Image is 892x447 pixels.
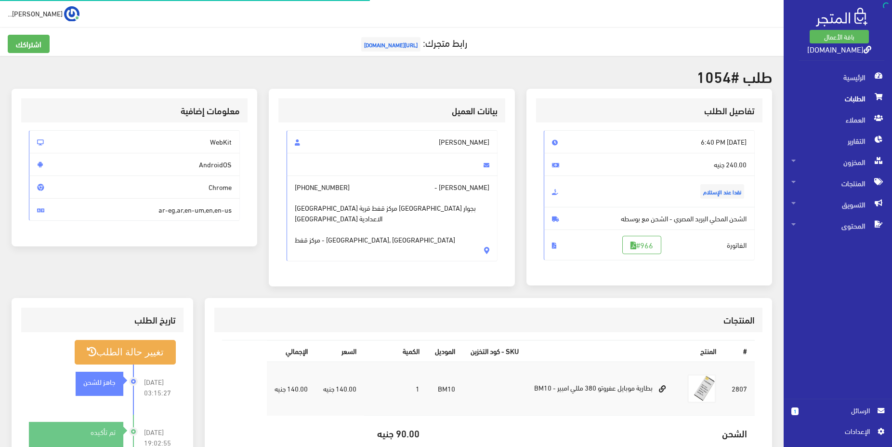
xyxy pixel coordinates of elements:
[791,215,884,236] span: المحتوى
[799,426,869,436] span: اﻹعدادات
[364,362,427,416] td: 1
[791,426,884,441] a: اﻹعدادات
[791,67,884,88] span: الرئيسية
[791,407,799,415] span: 1
[29,106,240,115] h3: معلومات إضافية
[784,173,892,194] a: المنتجات
[287,106,498,115] h3: بيانات العميل
[724,341,755,362] th: #
[267,341,315,362] th: اﻹجمالي
[29,130,240,153] span: WebKit
[364,341,427,362] th: الكمية
[315,341,364,362] th: السعر
[791,151,884,173] span: المخزون
[807,42,871,56] a: [DOMAIN_NAME]
[526,341,724,362] th: المنتج
[544,153,755,176] span: 240.00 جنيه
[700,184,744,199] span: نقدا عند الإستلام
[544,230,755,260] span: الفاتورة
[83,376,116,387] strong: جاهز للشحن
[8,6,79,21] a: ... [PERSON_NAME]...
[29,427,123,437] div: تم تأكيده
[526,362,680,416] td: بطارية موبايل عفروتو 380 مللي امبير - BM10
[544,130,755,153] span: [DATE] 6:40 PM
[8,7,63,19] span: [PERSON_NAME]...
[544,207,755,230] span: الشحن المحلي البريد المصري - الشحن مع بوسطه
[791,130,884,151] span: التقارير
[287,130,498,153] span: [PERSON_NAME]
[295,192,489,245] span: [GEOGRAPHIC_DATA] مركز قفط قرية [GEOGRAPHIC_DATA] بجوار [GEOGRAPHIC_DATA] الاعدادية مركز قفط - [G...
[791,88,884,109] span: الطلبات
[29,198,240,221] span: ar-eg,ar,en-um,en,en-us
[784,67,892,88] a: الرئيسية
[784,215,892,236] a: المحتوى
[784,88,892,109] a: الطلبات
[784,109,892,130] a: العملاء
[75,340,176,365] button: تغيير حالة الطلب
[427,362,463,416] td: BM10
[222,315,755,325] h3: المنتجات
[8,35,50,53] a: اشتراكك
[12,68,772,84] h2: طلب #1054
[435,428,747,438] h5: الشحن
[791,194,884,215] span: التسويق
[806,405,870,416] span: الرسائل
[724,362,755,416] td: 2807
[816,8,867,27] img: .
[267,362,315,416] td: 140.00 جنيه
[295,182,350,192] span: [PHONE_NUMBER]
[791,109,884,130] span: العملاء
[64,6,79,22] img: ...
[29,315,176,325] h3: تاريخ الطلب
[791,173,884,194] span: المنتجات
[372,428,420,438] h5: 90.00 جنيه
[359,33,467,51] a: رابط متجرك:[URL][DOMAIN_NAME]
[427,341,463,362] th: الموديل
[361,37,420,52] span: [URL][DOMAIN_NAME]
[791,405,884,426] a: 1 الرسائل
[810,30,869,43] a: باقة الأعمال
[622,236,661,254] a: #966
[144,377,176,398] span: [DATE] 03:15:27
[784,130,892,151] a: التقارير
[287,176,498,261] span: [PERSON_NAME] -
[29,153,240,176] span: AndroidOS
[29,176,240,199] span: Chrome
[315,362,364,416] td: 140.00 جنيه
[463,341,526,362] th: SKU - كود التخزين
[544,106,755,115] h3: تفاصيل الطلب
[784,151,892,173] a: المخزون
